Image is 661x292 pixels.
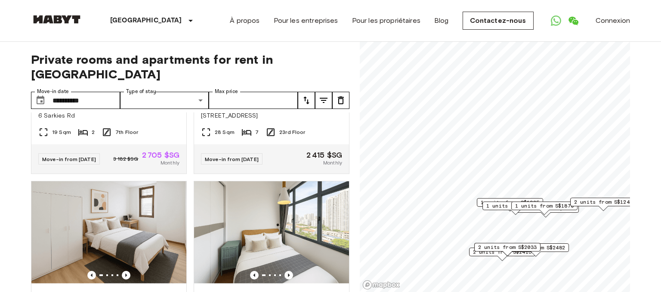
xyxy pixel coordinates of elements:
span: Private rooms and apartments for rent in [GEOGRAPHIC_DATA] [31,52,349,81]
button: Previous image [87,271,96,280]
label: Type of stay [126,88,156,95]
a: Mapbox logo [362,280,400,290]
label: Move-in date [37,88,69,95]
span: 2 units from S$1243 [574,198,633,206]
span: 28 Sqm [215,128,235,136]
span: 1 units from S$1870 [515,202,574,210]
span: 23rd Floor [279,128,306,136]
a: Pour les entreprises [274,16,338,26]
button: Choose date, selected date is 19 Oct 2025 [32,92,49,109]
a: Open WhatsApp [547,12,565,29]
button: Previous image [284,271,293,280]
span: 2 [92,128,95,136]
a: À propos [230,16,259,26]
span: Monthly [161,159,179,167]
div: Map marker [503,243,569,257]
span: 7 [255,128,259,136]
p: [GEOGRAPHIC_DATA] [110,16,182,26]
span: 7th Floor [115,128,138,136]
span: 2 415 $SG [306,151,342,159]
span: 2 units from S$2415 [473,248,531,256]
a: Pour les propriétaires [352,16,420,26]
img: Marketing picture of unit SG-01-116-001-02 [194,181,349,285]
a: Connexion [596,16,630,26]
img: Habyt [31,15,83,24]
button: tune [298,92,315,109]
div: Map marker [482,202,549,215]
span: 3 182 $SG [113,155,138,163]
a: Open WeChat [565,12,582,29]
span: 1 units from S$2705 [486,202,545,210]
button: tune [315,92,332,109]
span: 1 units from S$1985 [481,199,539,206]
div: Map marker [474,243,541,256]
span: 19 Sqm [52,128,71,136]
span: Move-in from [DATE] [205,156,259,162]
span: 2 705 $SG [142,151,179,159]
label: Max price [215,88,238,95]
div: Map marker [511,202,578,215]
div: Map marker [570,198,636,211]
a: Contactez-nous [463,12,534,30]
span: Monthly [323,159,342,167]
span: 2 units from S$2033 [478,243,537,251]
span: 6 Sarkies Rd [38,112,179,120]
div: Map marker [477,198,543,211]
span: [STREET_ADDRESS] [201,112,342,120]
button: Previous image [122,271,130,280]
div: Map marker [469,248,535,261]
button: Previous image [250,271,259,280]
img: Marketing picture of unit SG-01-001-010-02 [31,181,186,285]
span: 2 units from S$2482 [507,244,565,252]
span: Move-in from [DATE] [42,156,96,162]
button: tune [332,92,349,109]
a: Blog [434,16,449,26]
